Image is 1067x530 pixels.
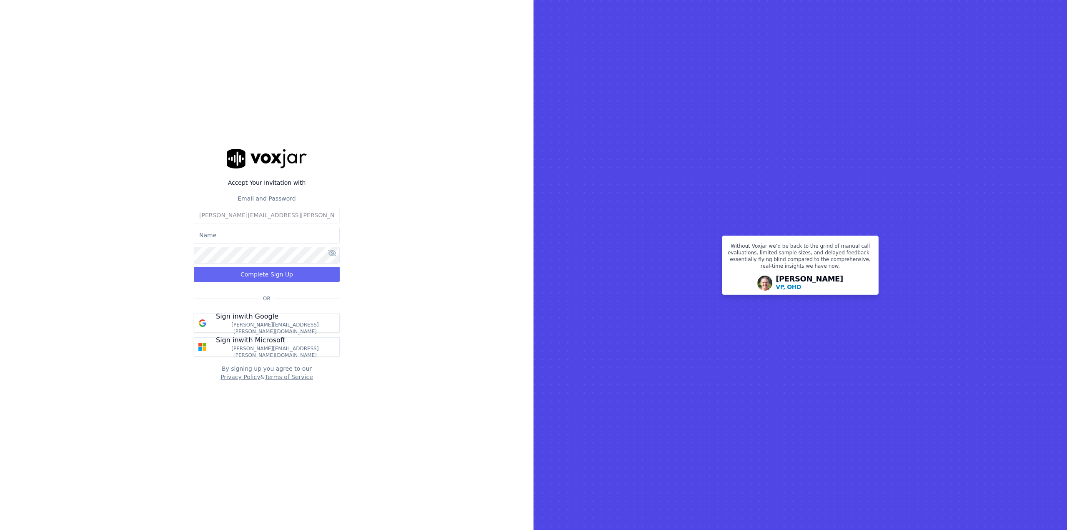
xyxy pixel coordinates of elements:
p: VP, OHD [776,283,801,291]
p: [PERSON_NAME][EMAIL_ADDRESS][PERSON_NAME][DOMAIN_NAME] [216,322,334,335]
button: Sign inwith Google [PERSON_NAME][EMAIL_ADDRESS][PERSON_NAME][DOMAIN_NAME] [194,314,340,332]
input: Name [194,227,340,244]
img: logo [227,149,307,168]
img: google Sign in button [194,315,211,332]
img: Avatar [757,276,772,291]
button: Terms of Service [265,373,313,381]
input: Email [194,207,340,224]
p: Without Voxjar we’d be back to the grind of manual call evaluations, limited sample sizes, and de... [727,243,873,273]
button: Privacy Policy [220,373,260,381]
span: Or [260,295,274,302]
p: [PERSON_NAME][EMAIL_ADDRESS][PERSON_NAME][DOMAIN_NAME] [216,345,334,359]
label: Email and Password [238,195,296,202]
button: Complete Sign Up [194,267,340,282]
button: Sign inwith Microsoft [PERSON_NAME][EMAIL_ADDRESS][PERSON_NAME][DOMAIN_NAME] [194,337,340,356]
div: By signing up you agree to our & [194,364,340,381]
div: [PERSON_NAME] [776,275,843,291]
p: Sign in with Google [216,311,278,322]
p: Sign in with Microsoft [216,335,285,345]
img: microsoft Sign in button [194,339,211,355]
label: Accept Your Invitation with [194,178,340,187]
